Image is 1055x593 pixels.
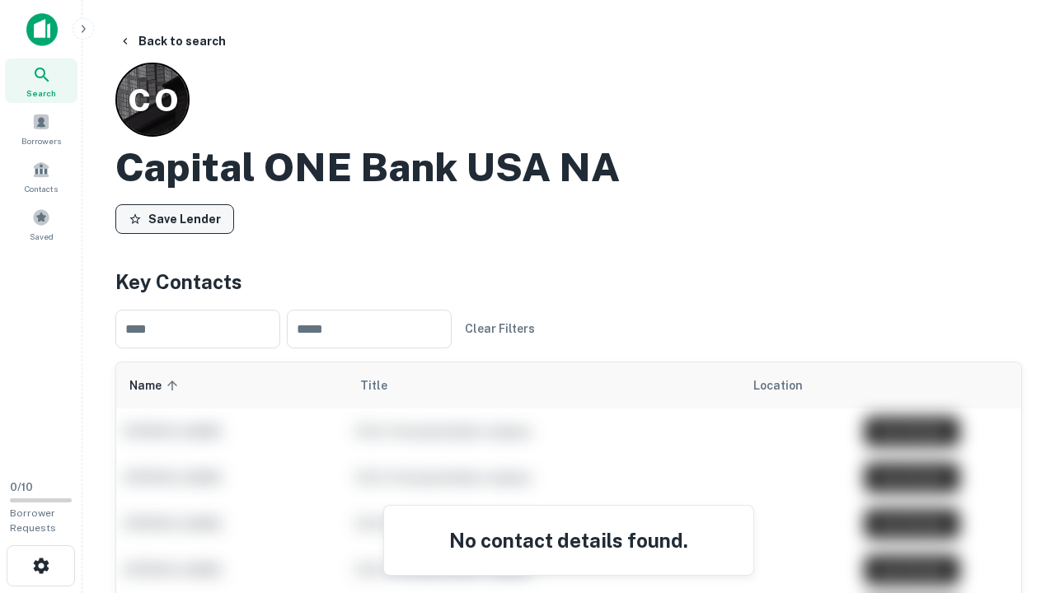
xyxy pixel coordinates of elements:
a: Contacts [5,154,77,198]
span: Contacts [25,182,58,195]
a: Search [5,58,77,103]
h2: Capital ONE Bank USA NA [115,143,620,191]
h4: Key Contacts [115,267,1022,296]
span: 0 / 10 [10,481,33,493]
iframe: Chat Widget [973,409,1055,488]
span: Search [26,86,56,100]
a: Borrowers [5,106,77,151]
span: Saved [30,230,54,243]
a: Saved [5,202,77,246]
span: Borrower Requests [10,507,56,534]
img: capitalize-icon.png [26,13,58,46]
p: C O [128,77,177,124]
button: Clear Filters [458,314,542,343]
button: Save Lender [115,204,234,234]
span: Borrowers [21,134,61,147]
h4: No contact details found. [404,525,734,555]
button: Back to search [112,26,232,56]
